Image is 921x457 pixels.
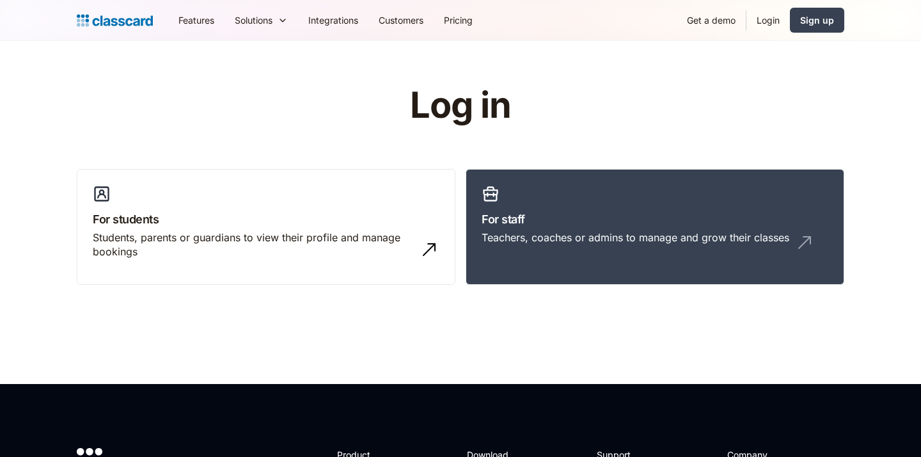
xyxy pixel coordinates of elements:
[77,12,153,29] a: Logo
[93,211,439,228] h3: For students
[93,230,414,259] div: Students, parents or guardians to view their profile and manage bookings
[746,6,790,35] a: Login
[790,8,844,33] a: Sign up
[434,6,483,35] a: Pricing
[235,13,272,27] div: Solutions
[168,6,224,35] a: Features
[482,230,789,245] div: Teachers, coaches or admins to manage and grow their classes
[466,169,844,285] a: For staffTeachers, coaches or admins to manage and grow their classes
[224,6,298,35] div: Solutions
[800,13,834,27] div: Sign up
[298,6,368,35] a: Integrations
[482,211,828,228] h3: For staff
[258,86,664,125] h1: Log in
[368,6,434,35] a: Customers
[677,6,746,35] a: Get a demo
[77,169,455,285] a: For studentsStudents, parents or guardians to view their profile and manage bookings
